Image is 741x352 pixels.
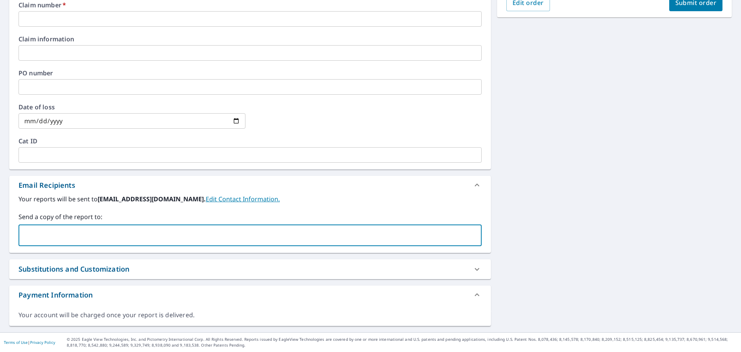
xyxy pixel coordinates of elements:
div: Substitutions and Customization [19,264,129,274]
a: Terms of Use [4,340,28,345]
a: EditContactInfo [206,195,280,203]
label: Send a copy of the report to: [19,212,482,221]
div: Email Recipients [9,176,491,194]
a: Privacy Policy [30,340,55,345]
label: Claim number [19,2,482,8]
label: PO number [19,70,482,76]
div: Payment Information [19,290,93,300]
div: Payment Information [9,286,491,304]
p: | [4,340,55,345]
label: Your reports will be sent to [19,194,482,204]
b: [EMAIL_ADDRESS][DOMAIN_NAME]. [98,195,206,203]
label: Claim information [19,36,482,42]
label: Cat ID [19,138,482,144]
div: Email Recipients [19,180,75,190]
div: Your account will be charged once your report is delivered. [19,311,482,320]
div: Substitutions and Customization [9,259,491,279]
p: © 2025 Eagle View Technologies, Inc. and Pictometry International Corp. All Rights Reserved. Repo... [67,337,737,348]
label: Date of loss [19,104,245,110]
